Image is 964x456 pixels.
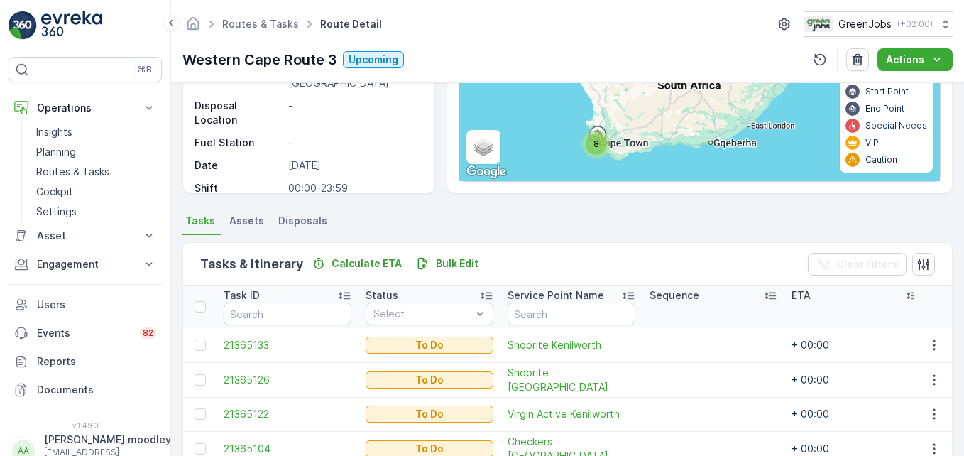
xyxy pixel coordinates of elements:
[508,303,635,325] input: Search
[9,421,162,430] span: v 1.49.3
[366,337,493,354] button: To Do
[317,17,385,31] span: Route Detail
[366,371,493,389] button: To Do
[306,255,407,272] button: Calculate ETA
[224,442,351,456] a: 21365104
[288,158,420,173] p: [DATE]
[37,354,156,369] p: Reports
[865,137,879,148] p: VIP
[415,442,444,456] p: To Do
[808,253,907,276] button: Clear Filters
[195,408,206,420] div: Toggle Row Selected
[195,99,283,127] p: Disposal Location
[463,163,510,181] a: Open this area in Google Maps (opens a new window)
[650,288,699,303] p: Sequence
[31,122,162,142] a: Insights
[836,257,898,271] p: Clear Filters
[877,48,953,71] button: Actions
[332,256,402,271] p: Calculate ETA
[195,340,206,351] div: Toggle Row Selected
[865,103,904,114] p: End Point
[37,229,133,243] p: Asset
[593,139,599,149] span: 8
[9,291,162,319] a: Users
[195,181,283,195] p: Shift
[9,250,162,278] button: Engagement
[366,288,398,303] p: Status
[508,338,635,352] a: Shoprite Kenilworth
[468,131,499,163] a: Layers
[138,64,152,75] p: ⌘B
[804,16,833,32] img: Green_Jobs_Logo.png
[886,53,924,67] p: Actions
[31,162,162,182] a: Routes & Tasks
[224,288,260,303] p: Task ID
[44,433,171,447] p: [PERSON_NAME].moodley
[182,49,337,70] p: Western Cape Route 3
[508,407,635,421] a: Virgin Active Kenilworth
[865,154,897,165] p: Caution
[37,101,133,115] p: Operations
[410,255,484,272] button: Bulk Edit
[415,407,444,421] p: To Do
[222,18,299,30] a: Routes & Tasks
[195,158,283,173] p: Date
[185,214,215,228] span: Tasks
[36,145,76,159] p: Planning
[373,307,471,321] p: Select
[343,51,404,68] button: Upcoming
[792,288,811,303] p: ETA
[9,94,162,122] button: Operations
[9,347,162,376] a: Reports
[41,11,102,40] img: logo_light-DOdMpM7g.png
[195,136,283,150] p: Fuel Station
[288,181,420,195] p: 00:00-23:59
[865,120,927,131] p: Special Needs
[185,21,201,33] a: Homepage
[224,373,351,387] a: 21365126
[9,222,162,250] button: Asset
[224,338,351,352] a: 21365133
[784,362,926,397] td: + 00:00
[195,374,206,386] div: Toggle Row Selected
[508,288,604,303] p: Service Point Name
[865,86,909,97] p: Start Point
[143,327,153,339] p: 82
[288,136,420,150] p: -
[288,99,420,127] p: -
[31,182,162,202] a: Cockpit
[31,142,162,162] a: Planning
[784,328,926,362] td: + 00:00
[229,214,264,228] span: Assets
[36,165,109,179] p: Routes & Tasks
[838,17,892,31] p: GreenJobs
[224,303,351,325] input: Search
[897,18,933,30] p: ( +02:00 )
[224,407,351,421] a: 21365122
[463,163,510,181] img: Google
[508,366,635,394] a: Shoprite Rondebosch
[349,53,398,67] p: Upcoming
[195,443,206,455] div: Toggle Row Selected
[582,130,610,158] div: 8
[278,214,327,228] span: Disposals
[200,254,303,274] p: Tasks & Itinerary
[366,406,493,423] button: To Do
[508,366,635,394] span: Shoprite [GEOGRAPHIC_DATA]
[36,185,73,199] p: Cockpit
[37,257,133,271] p: Engagement
[436,256,478,271] p: Bulk Edit
[415,338,444,352] p: To Do
[9,11,37,40] img: logo
[784,397,926,431] td: + 00:00
[9,319,162,347] a: Events82
[9,376,162,404] a: Documents
[37,326,131,340] p: Events
[804,11,953,37] button: GreenJobs(+02:00)
[36,205,77,219] p: Settings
